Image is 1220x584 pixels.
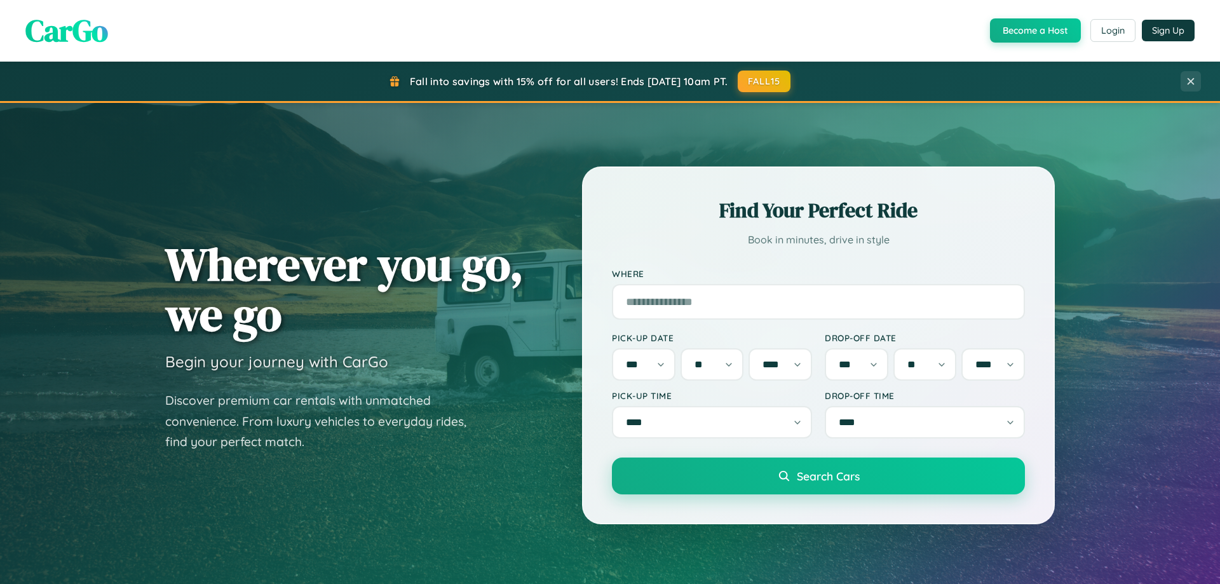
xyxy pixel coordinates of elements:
h2: Find Your Perfect Ride [612,196,1025,224]
button: Become a Host [990,18,1081,43]
label: Drop-off Date [825,332,1025,343]
h1: Wherever you go, we go [165,239,524,339]
h3: Begin your journey with CarGo [165,352,388,371]
label: Pick-up Date [612,332,812,343]
label: Pick-up Time [612,390,812,401]
button: Login [1090,19,1135,42]
label: Where [612,268,1025,279]
span: Search Cars [797,469,860,483]
button: Search Cars [612,458,1025,494]
p: Discover premium car rentals with unmatched convenience. From luxury vehicles to everyday rides, ... [165,390,483,452]
span: Fall into savings with 15% off for all users! Ends [DATE] 10am PT. [410,75,728,88]
button: FALL15 [738,71,791,92]
span: CarGo [25,10,108,51]
button: Sign Up [1142,20,1195,41]
label: Drop-off Time [825,390,1025,401]
p: Book in minutes, drive in style [612,231,1025,249]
